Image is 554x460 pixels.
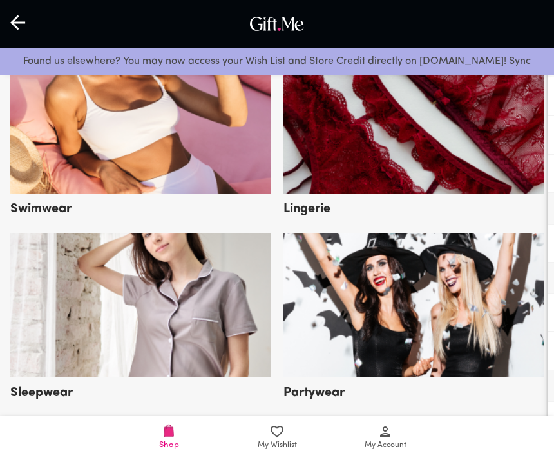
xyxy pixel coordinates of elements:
[10,368,271,399] a: Sleepwear
[10,233,271,377] img: sleepwear.png
[283,368,544,399] a: Partywear
[159,439,179,451] span: Shop
[283,233,544,377] img: partywear.png
[10,49,271,194] img: swimwear.png
[223,416,331,460] a: My Wishlist
[283,380,345,401] h5: Partywear
[365,439,406,452] span: My Account
[283,184,544,215] a: Lingerie
[283,196,330,217] h5: Lingerie
[10,184,271,215] a: Swimwear
[10,196,72,217] h5: Swimwear
[247,14,307,34] img: GiftMe Logo
[258,439,297,452] span: My Wishlist
[10,380,73,401] h5: Sleepwear
[331,416,439,460] a: My Account
[283,49,544,194] img: lingerie.png
[509,56,531,66] a: Sync
[10,53,544,70] p: Found us elsewhere? You may now access your Wish List and Store Credit directly on [DOMAIN_NAME]!
[115,416,223,460] a: Shop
